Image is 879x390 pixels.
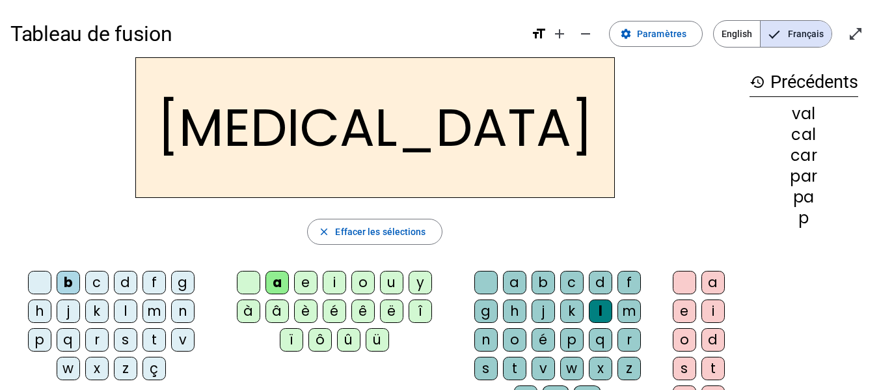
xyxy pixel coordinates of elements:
span: Effacer les sélections [335,224,426,240]
button: Diminuer la taille de la police [573,21,599,47]
div: w [560,357,584,380]
div: j [532,299,555,323]
div: r [85,328,109,352]
div: z [114,357,137,380]
div: p [560,328,584,352]
h2: [MEDICAL_DATA] [135,57,615,198]
mat-icon: close [318,226,330,238]
div: par [750,169,858,184]
div: o [673,328,696,352]
mat-icon: open_in_full [848,26,863,42]
button: Effacer les sélections [307,219,442,245]
h3: Précédents [750,68,858,97]
div: p [28,328,51,352]
div: û [337,328,360,352]
mat-icon: history [750,74,765,90]
div: à [237,299,260,323]
div: t [142,328,166,352]
mat-icon: format_size [531,26,547,42]
div: y [409,271,432,294]
div: n [474,328,498,352]
span: Français [761,21,832,47]
mat-button-toggle-group: Language selection [713,20,832,48]
div: h [503,299,526,323]
div: v [171,328,195,352]
div: ü [366,328,389,352]
div: z [617,357,641,380]
div: a [265,271,289,294]
div: e [294,271,318,294]
div: i [323,271,346,294]
div: r [617,328,641,352]
div: î [409,299,432,323]
div: é [532,328,555,352]
div: a [701,271,725,294]
div: s [474,357,498,380]
h1: Tableau de fusion [10,13,521,55]
div: é [323,299,346,323]
div: m [142,299,166,323]
div: ç [142,357,166,380]
div: v [532,357,555,380]
button: Augmenter la taille de la police [547,21,573,47]
div: k [85,299,109,323]
div: t [503,357,526,380]
mat-icon: settings [620,28,632,40]
div: x [589,357,612,380]
div: l [114,299,137,323]
div: pa [750,189,858,205]
div: o [351,271,375,294]
div: q [589,328,612,352]
div: ï [280,328,303,352]
div: x [85,357,109,380]
div: f [617,271,641,294]
div: val [750,106,858,122]
div: h [28,299,51,323]
div: d [701,328,725,352]
div: ë [380,299,403,323]
div: ê [351,299,375,323]
div: s [114,328,137,352]
button: Entrer en plein écran [843,21,869,47]
div: è [294,299,318,323]
mat-icon: remove [578,26,593,42]
div: k [560,299,584,323]
div: d [114,271,137,294]
div: a [503,271,526,294]
div: f [142,271,166,294]
div: d [589,271,612,294]
div: b [57,271,80,294]
div: i [701,299,725,323]
div: o [503,328,526,352]
div: c [85,271,109,294]
mat-icon: add [552,26,567,42]
div: u [380,271,403,294]
div: ô [308,328,332,352]
div: cal [750,127,858,143]
div: n [171,299,195,323]
div: e [673,299,696,323]
div: t [701,357,725,380]
span: Paramètres [637,26,686,42]
div: q [57,328,80,352]
div: g [171,271,195,294]
div: p [750,210,858,226]
div: m [617,299,641,323]
div: â [265,299,289,323]
div: s [673,357,696,380]
div: b [532,271,555,294]
div: l [589,299,612,323]
div: j [57,299,80,323]
div: car [750,148,858,163]
span: English [714,21,760,47]
div: c [560,271,584,294]
div: g [474,299,498,323]
div: w [57,357,80,380]
button: Paramètres [609,21,703,47]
